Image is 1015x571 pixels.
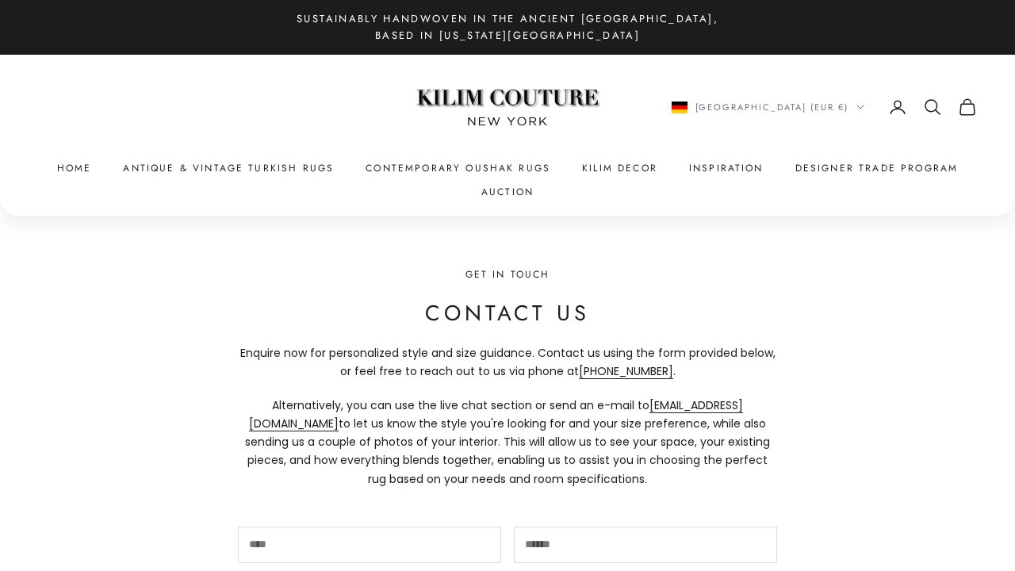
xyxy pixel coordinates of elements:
[672,98,978,117] nav: Secondary navigation
[579,363,673,379] a: [PHONE_NUMBER]
[481,184,534,200] a: Auction
[238,266,777,282] p: Get in Touch
[38,160,977,201] nav: Primary navigation
[366,160,550,176] a: Contemporary Oushak Rugs
[57,160,92,176] a: Home
[689,160,764,176] a: Inspiration
[582,160,657,176] summary: Kilim Decor
[672,100,865,114] button: Change country or currency
[672,102,688,113] img: Germany
[238,344,777,381] p: Enquire now for personalized style and size guidance. Contact us using the form provided below, o...
[123,160,334,176] a: Antique & Vintage Turkish Rugs
[695,100,849,114] span: [GEOGRAPHIC_DATA] (EUR €)
[285,10,730,44] p: Sustainably Handwoven in the Ancient [GEOGRAPHIC_DATA], Based in [US_STATE][GEOGRAPHIC_DATA]
[238,298,777,328] h2: Contact Us
[238,397,777,488] p: Alternatively, you can use the live chat section or send an e-mail to to let us know the style yo...
[408,70,607,145] img: Logo of Kilim Couture New York
[795,160,959,176] a: Designer Trade Program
